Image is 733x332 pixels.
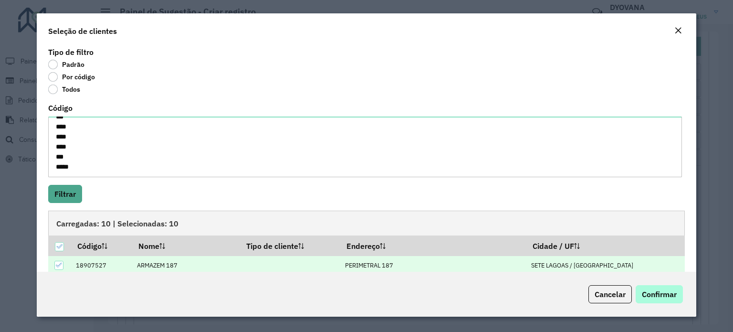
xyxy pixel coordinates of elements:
td: ARMAZEM 187 [132,256,240,276]
button: Filtrar [48,185,82,203]
span: Cancelar [595,289,626,299]
th: Cidade / UF [526,236,685,256]
label: Código [48,102,73,114]
h4: Seleção de clientes [48,25,117,37]
button: Cancelar [588,285,632,303]
em: Fechar [674,27,682,34]
th: Nome [132,236,240,256]
th: Código [71,236,132,256]
td: SETE LAGOAS / [GEOGRAPHIC_DATA] [526,256,685,276]
th: Tipo de cliente [240,236,340,256]
div: Carregadas: 10 | Selecionadas: 10 [48,211,685,236]
label: Tipo de filtro [48,46,94,58]
button: Confirmar [636,285,683,303]
th: Endereço [340,236,526,256]
button: Close [671,25,685,37]
label: Por código [48,72,95,82]
label: Todos [48,85,80,94]
label: Padrão [48,60,84,69]
td: PERIMETRAL 187 [340,256,526,276]
td: 18907527 [71,256,132,276]
span: Confirmar [642,289,677,299]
